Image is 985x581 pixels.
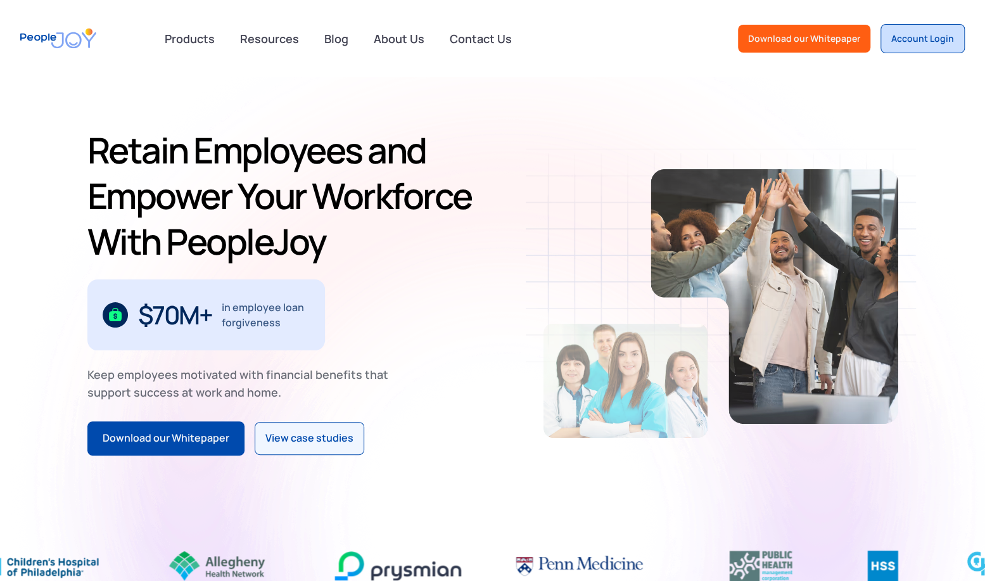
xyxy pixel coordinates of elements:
[366,25,432,53] a: About Us
[87,279,325,350] div: 1 / 3
[265,430,353,447] div: View case studies
[738,25,870,53] a: Download our Whitepaper
[20,20,96,56] a: home
[157,26,222,51] div: Products
[232,25,307,53] a: Resources
[87,366,399,401] div: Keep employees motivated with financial benefits that support success at work and home.
[87,127,488,264] h1: Retain Employees and Empower Your Workforce With PeopleJoy
[138,305,212,325] div: $70M+
[442,25,519,53] a: Contact Us
[222,300,310,330] div: in employee loan forgiveness
[543,324,708,438] img: Retain-Employees-PeopleJoy
[317,25,356,53] a: Blog
[255,422,364,455] a: View case studies
[87,421,245,456] a: Download our Whitepaper
[748,32,860,45] div: Download our Whitepaper
[103,430,229,447] div: Download our Whitepaper
[651,169,898,424] img: Retain-Employees-PeopleJoy
[891,32,954,45] div: Account Login
[880,24,965,53] a: Account Login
